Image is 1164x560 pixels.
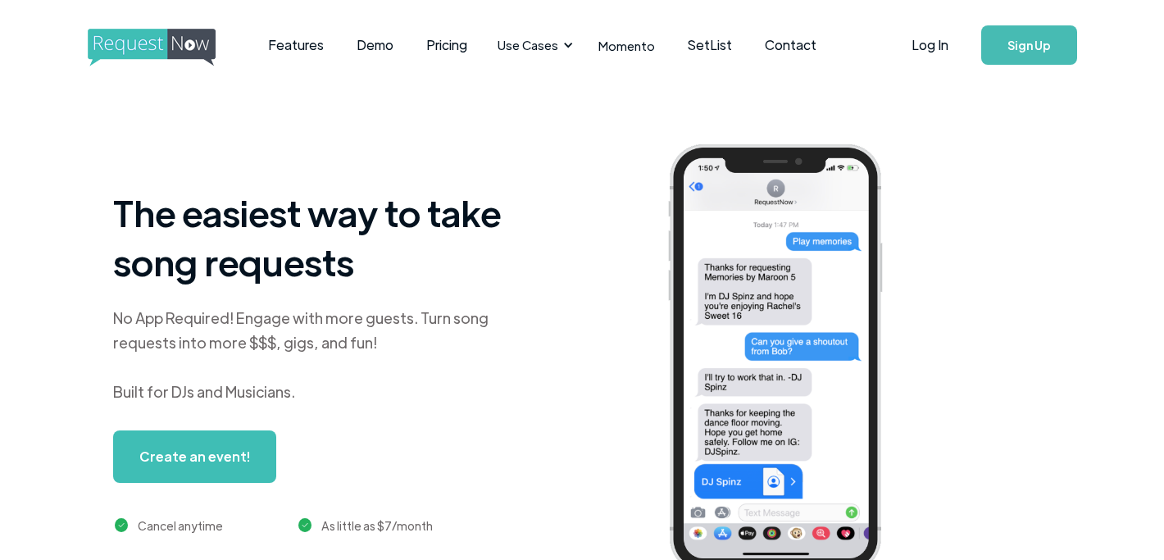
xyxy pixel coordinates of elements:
[410,20,484,71] a: Pricing
[298,518,312,532] img: green checkmark
[889,506,1065,555] img: venmo screenshot
[138,516,223,535] div: Cancel anytime
[748,20,833,71] a: Contact
[895,16,965,74] a: Log In
[113,188,523,286] h1: The easiest way to take song requests
[981,25,1077,65] a: Sign Up
[488,20,578,71] div: Use Cases
[498,36,558,54] div: Use Cases
[113,306,523,404] div: No App Required! Engage with more guests. Turn song requests into more $$$, gigs, and fun! Built ...
[115,518,129,532] img: green checkmark
[582,21,671,70] a: Momento
[321,516,433,535] div: As little as $7/month
[88,29,246,66] img: requestnow logo
[113,430,276,483] a: Create an event!
[671,20,748,71] a: SetList
[88,29,211,61] a: home
[252,20,340,71] a: Features
[340,20,410,71] a: Demo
